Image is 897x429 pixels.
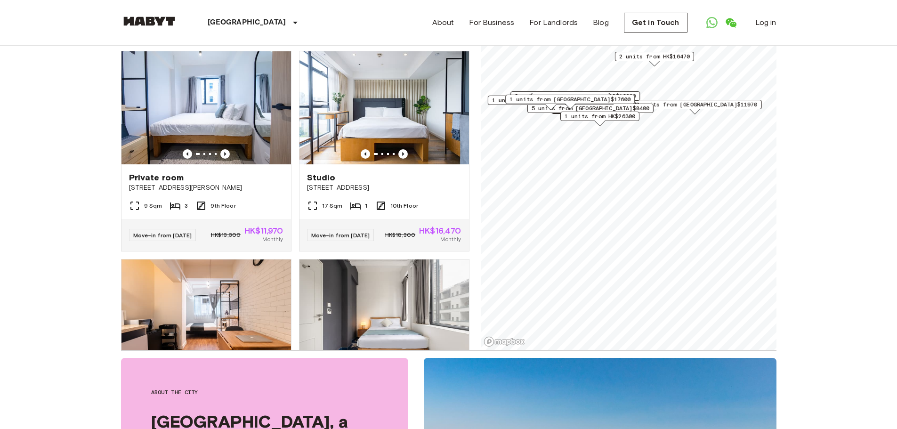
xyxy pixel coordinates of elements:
[361,149,370,159] button: Previous image
[133,232,192,239] span: Move-in from [DATE]
[419,227,461,235] span: HK$16,470
[535,93,606,102] span: 1 units from HK$10170
[487,96,614,110] div: Map marker
[385,231,415,239] span: HK$18,300
[299,259,469,372] img: Marketing picture of unit HK-01-056-002-001
[183,149,192,159] button: Previous image
[208,17,286,28] p: [GEOGRAPHIC_DATA]
[322,202,343,210] span: 17 Sqm
[560,112,639,126] div: Map marker
[632,100,757,109] span: 12 units from [GEOGRAPHIC_DATA]$11970
[527,104,653,118] div: Map marker
[531,104,649,113] span: 5 units from [GEOGRAPHIC_DATA]$8400
[509,95,630,104] span: 1 units from [GEOGRAPHIC_DATA]$17600
[129,172,184,183] span: Private room
[619,52,689,61] span: 2 units from HK$16470
[244,227,283,235] span: HK$11,970
[299,51,469,251] a: Marketing picture of unit HK-01-001-016-01Previous imagePrevious imageStudio[STREET_ADDRESS]17 Sq...
[628,100,761,114] div: Map marker
[121,16,178,26] img: Habyt
[390,202,419,210] span: 10th Floor
[262,235,283,243] span: Monthly
[484,336,525,347] a: Mapbox logo
[593,17,609,28] a: Blog
[755,17,776,28] a: Log in
[531,93,610,107] div: Map marker
[564,112,635,121] span: 1 units from HK$26300
[151,388,378,397] span: About the city
[121,51,291,251] a: Marketing picture of unit HK-01-046-009-03Previous imagePrevious imagePrivate room[STREET_ADDRESS...
[703,13,721,32] a: Open WhatsApp
[624,13,687,32] a: Get in Touch
[515,92,636,100] span: 2 units from [GEOGRAPHIC_DATA]$16000
[129,183,283,193] span: [STREET_ADDRESS][PERSON_NAME]
[299,51,469,164] img: Marketing picture of unit HK-01-001-016-01
[185,202,188,210] span: 3
[311,232,370,239] span: Move-in from [DATE]
[440,235,461,243] span: Monthly
[510,91,640,106] div: Map marker
[505,95,635,109] div: Map marker
[492,96,609,105] span: 1 units from [GEOGRAPHIC_DATA]$8520
[211,231,241,239] span: HK$13,300
[432,17,454,28] a: About
[307,172,336,183] span: Studio
[144,202,162,210] span: 9 Sqm
[307,183,461,193] span: [STREET_ADDRESS]
[121,51,291,164] img: Marketing picture of unit HK-01-046-009-03
[721,13,740,32] a: Open WeChat
[365,202,367,210] span: 1
[121,259,291,372] img: Marketing picture of unit HK-01-063-008-001
[469,17,514,28] a: For Business
[220,149,230,159] button: Previous image
[614,52,694,66] div: Map marker
[398,149,408,159] button: Previous image
[210,202,235,210] span: 9th Floor
[529,17,578,28] a: For Landlords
